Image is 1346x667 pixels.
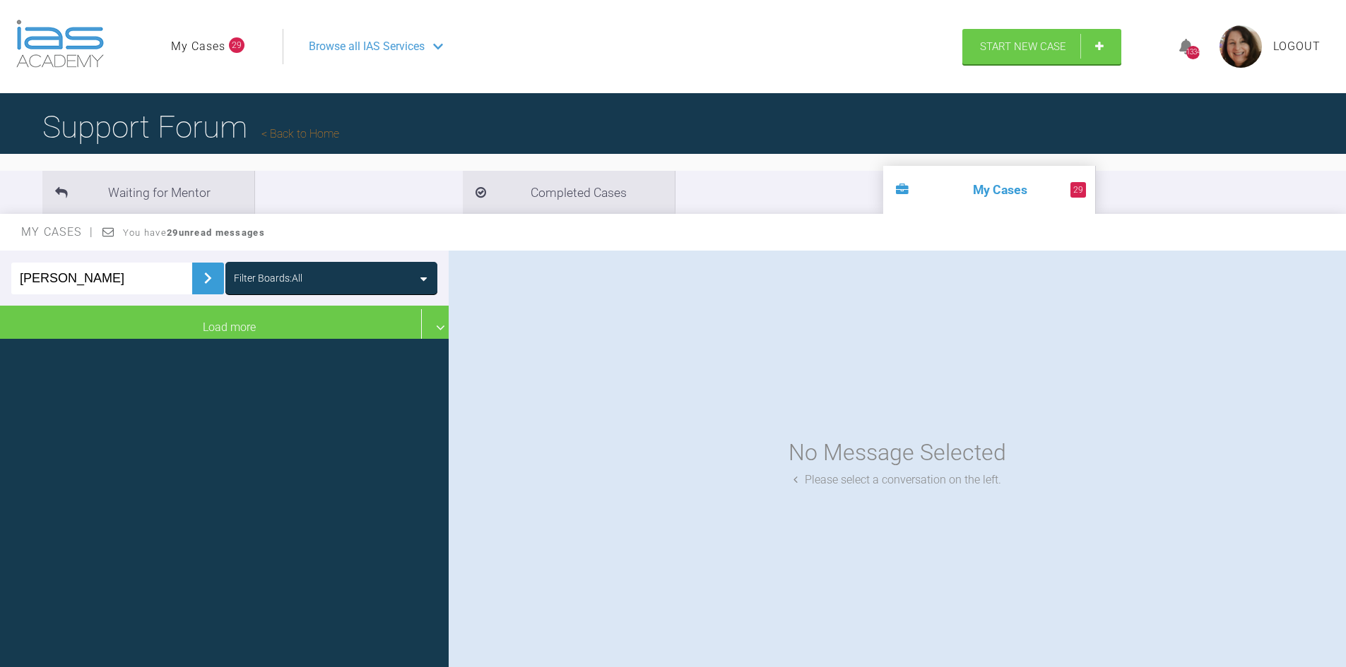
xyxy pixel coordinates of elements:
[229,37,244,53] span: 29
[962,29,1121,64] a: Start New Case
[196,267,219,289] img: chevronRight.28bd32b0.svg
[167,227,265,238] strong: 29 unread messages
[309,37,425,56] span: Browse all IAS Services
[789,435,1006,471] div: No Message Selected
[1273,37,1321,56] a: Logout
[883,166,1095,214] li: My Cases
[11,263,192,294] input: Enter Case ID or Title
[123,227,265,238] span: You have
[463,171,675,214] li: Completed Cases
[1220,25,1262,68] img: profile.png
[42,102,339,152] h1: Support Forum
[1070,182,1086,198] span: 29
[171,37,225,56] a: My Cases
[1186,46,1200,59] div: 1334
[234,270,302,286] div: Filter Boards: All
[793,471,1001,489] div: Please select a conversation on the left.
[980,40,1066,53] span: Start New Case
[21,225,94,239] span: My Cases
[16,20,104,68] img: logo-light.3e3ef733.png
[42,171,254,214] li: Waiting for Mentor
[261,127,339,140] a: Back to Home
